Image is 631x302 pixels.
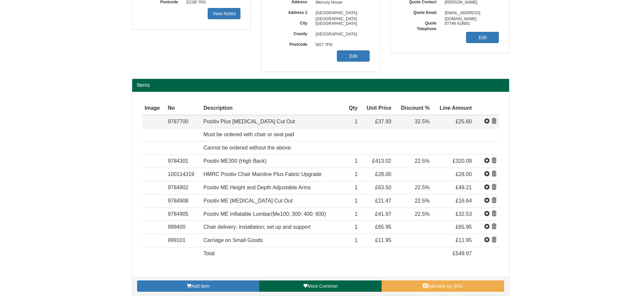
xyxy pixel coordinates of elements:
[400,19,442,32] label: Quote Telephone
[415,198,430,204] span: 22.5%
[415,211,430,217] span: 22.5%
[355,237,358,243] span: 1
[165,102,201,115] th: No
[432,102,474,115] th: Line Amount
[203,224,311,230] span: Chair delivery; installation; set up and support
[165,234,201,247] td: 999101
[271,8,312,16] label: Address 2
[271,29,312,37] label: County
[165,168,201,181] td: 100114319
[203,185,311,190] span: Positiv ME Height and Depth Adjustable Arms
[312,29,370,40] span: [GEOGRAPHIC_DATA]
[372,158,392,164] span: £413.02
[442,8,499,19] span: [EMAIL_ADDRESS][DOMAIN_NAME]
[344,102,360,115] th: Qty
[355,224,358,230] span: 1
[455,119,472,124] span: £25.60
[203,158,266,164] span: Positiv ME300 (High Back)
[271,40,312,47] label: Postcode
[191,283,210,289] span: Add item
[428,283,463,289] span: Add item by SKU
[455,171,472,177] span: £28.00
[375,237,392,243] span: £11.95
[165,181,201,194] td: 9784902
[203,211,326,217] span: Positiv ME Inflatable Lumbar(Me100; 300; 400; 600)
[203,119,295,124] span: Positiv Plus [MEDICAL_DATA] Cut Out
[203,145,292,151] span: Cannot be ordered without the above.
[355,185,358,190] span: 1
[312,8,370,19] span: [GEOGRAPHIC_DATA], [GEOGRAPHIC_DATA]
[452,251,472,256] span: £549.97
[415,185,430,190] span: 22.5%
[165,155,201,168] td: 9784301
[355,171,358,177] span: 1
[312,40,370,50] span: NG7 7FN
[355,198,358,204] span: 1
[165,208,201,221] td: 9784905
[375,185,392,190] span: £63.50
[455,211,472,217] span: £32.53
[271,19,312,26] label: City
[375,211,392,217] span: £41.97
[203,198,292,204] span: Positiv ME [MEDICAL_DATA] Cut Out
[308,283,338,289] span: Most Common
[203,237,263,243] span: Carriage on Small Goods
[355,211,358,217] span: 1
[203,132,294,137] span: Must be ordered with chair or seat pad
[466,32,499,43] a: Edit
[455,198,472,204] span: £16.64
[165,115,201,128] td: 9787700
[355,119,358,124] span: 1
[394,102,432,115] th: Discount %
[375,119,392,124] span: £37.93
[203,171,322,177] span: HMRC Positiv Chair Mainline Plus Fabric Upgrade
[142,102,165,115] th: Image
[375,224,392,230] span: £65.95
[442,19,499,29] span: 07749 418691
[400,8,442,16] label: Quote Email
[455,185,472,190] span: £49.21
[375,198,392,204] span: £21.47
[337,50,370,62] a: Edit
[312,19,370,29] span: [GEOGRAPHIC_DATA]
[201,247,344,260] td: Total
[415,119,430,124] span: 32.5%
[360,102,394,115] th: Unit Price
[455,237,472,243] span: £11.95
[201,102,344,115] th: Description
[165,221,201,234] td: 999400
[452,158,472,164] span: £320.09
[355,158,358,164] span: 1
[415,158,430,164] span: 22.5%
[137,82,504,88] h2: Items
[455,224,472,230] span: £65.95
[208,8,240,19] a: View Notes
[375,171,392,177] span: £28.00
[165,194,201,208] td: 9784908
